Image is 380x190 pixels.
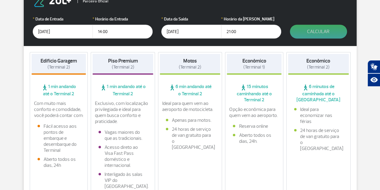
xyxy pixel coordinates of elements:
strong: Econômico [242,58,266,64]
span: (Terminal 1) [243,64,265,70]
input: dd/mm/aaaa [161,25,221,38]
li: Reserva online [233,123,275,129]
span: (Terminal 2) [307,64,330,70]
label: Data da Saída [161,16,221,22]
span: 6 minutos de caminhada até o [GEOGRAPHIC_DATA] [288,84,349,103]
label: Data de Entrada [33,16,93,22]
p: Com muito mais conforto e comodidade, você poderá contar com: [34,100,84,118]
strong: Piso Premium [108,58,138,64]
strong: Motos [183,58,197,64]
li: Interligado às salas VIP do [GEOGRAPHIC_DATA]. [99,171,147,189]
input: dd/mm/aaaa [33,25,93,38]
span: 1 min andando até o Terminal 2 [32,84,86,97]
span: (Terminal 2) [111,64,134,70]
span: (Terminal 2) [47,64,70,70]
li: Ideal para economizar nas férias [294,106,343,124]
button: Abrir recursos assistivos. [367,73,380,87]
span: (Terminal 2) [179,64,201,70]
li: Apenas para motos. [166,117,214,123]
strong: Econômico [306,58,330,64]
label: Horário da Entrada [93,16,153,22]
span: 1 min andando até o Terminal 2 [93,84,153,97]
li: Vagas maiores do que as tradicionais. [99,129,147,141]
span: 6 min andando até o Terminal 2 [160,84,220,97]
li: Fácil acesso aos pontos de embarque e desembarque do Terminal [38,123,80,153]
button: Abrir tradutor de língua de sinais. [367,60,380,73]
input: hh:mm [93,25,153,38]
p: Ideal para quem vem ao aeroporto de motocicleta. [162,100,218,112]
p: Exclusivo, com localização privilegiada e ideal para quem busca conforto e praticidade. [95,100,151,124]
li: Aberto todos os dias, 24h [38,156,80,168]
label: Horário da [PERSON_NAME] [221,16,281,22]
div: Plugin de acessibilidade da Hand Talk. [367,60,380,87]
li: Acesso direto ao Visa Fast Pass doméstico e internacional. [99,144,147,168]
p: Opção econômica para quem vem ao aeroporto. [229,106,279,118]
li: 24 horas de serviço de van gratuito para o [GEOGRAPHIC_DATA] [166,126,214,150]
li: Aberto todos os dias, 24h. [233,132,275,144]
strong: Edifício Garagem [41,58,77,64]
button: Calcular [290,25,347,38]
span: 15 minutos caminhando até o Terminal 2 [227,84,281,103]
li: 24 horas de serviço de van gratuito para o [GEOGRAPHIC_DATA] [294,127,343,152]
input: hh:mm [221,25,281,38]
